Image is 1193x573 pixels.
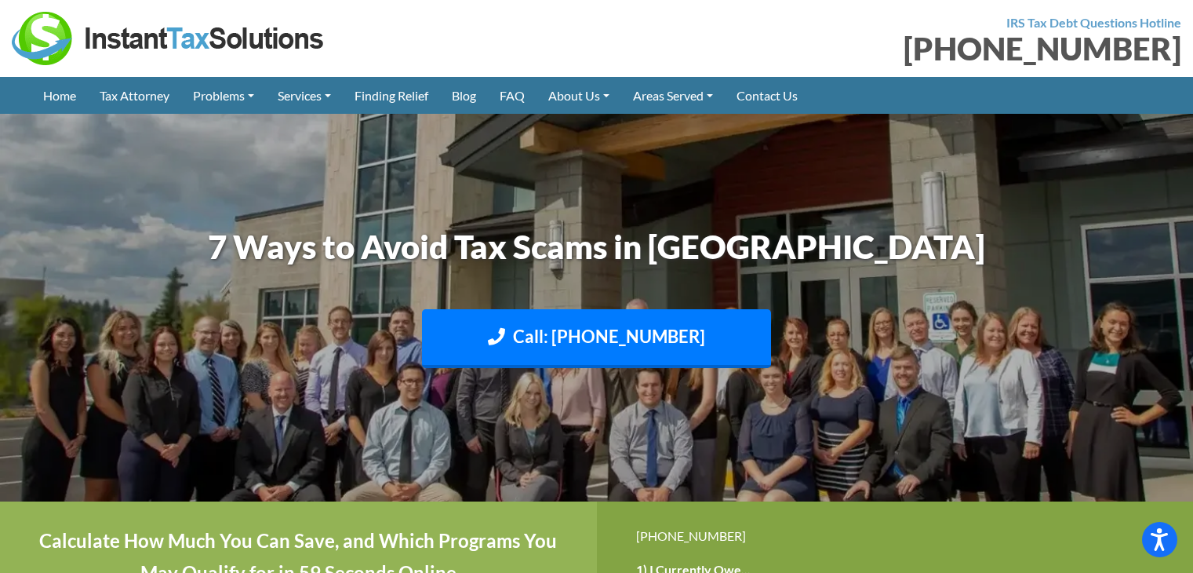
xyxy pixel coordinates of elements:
[488,77,536,114] a: FAQ
[162,224,1032,270] h1: 7 Ways to Avoid Tax Scams in [GEOGRAPHIC_DATA]
[1006,15,1181,30] strong: IRS Tax Debt Questions Hotline
[266,77,343,114] a: Services
[621,77,725,114] a: Areas Served
[12,29,326,44] a: Instant Tax Solutions Logo
[12,12,326,65] img: Instant Tax Solutions Logo
[31,77,88,114] a: Home
[88,77,181,114] a: Tax Attorney
[725,77,809,114] a: Contact Us
[440,77,488,114] a: Blog
[636,525,1155,546] div: [PHONE_NUMBER]
[422,309,771,368] a: Call: [PHONE_NUMBER]
[609,33,1182,64] div: [PHONE_NUMBER]
[343,77,440,114] a: Finding Relief
[536,77,621,114] a: About Us
[181,77,266,114] a: Problems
